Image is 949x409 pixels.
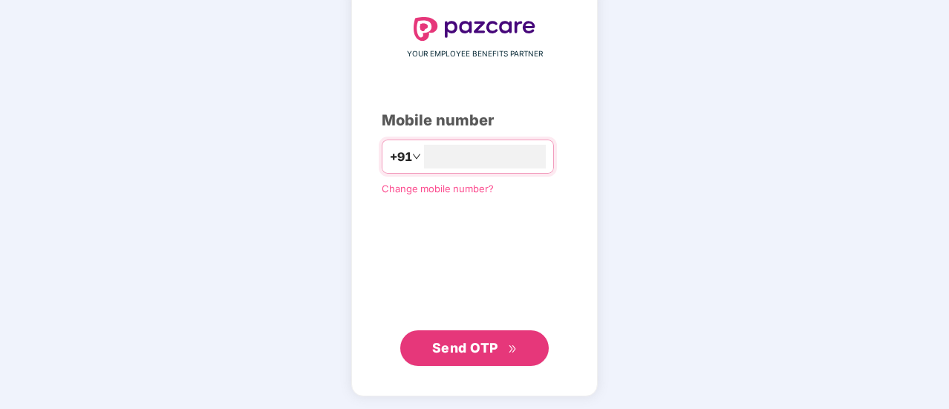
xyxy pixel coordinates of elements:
[382,109,567,132] div: Mobile number
[508,344,518,354] span: double-right
[414,17,535,41] img: logo
[407,48,543,60] span: YOUR EMPLOYEE BENEFITS PARTNER
[382,183,494,194] a: Change mobile number?
[390,148,412,166] span: +91
[412,152,421,161] span: down
[432,340,498,356] span: Send OTP
[400,330,549,366] button: Send OTPdouble-right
